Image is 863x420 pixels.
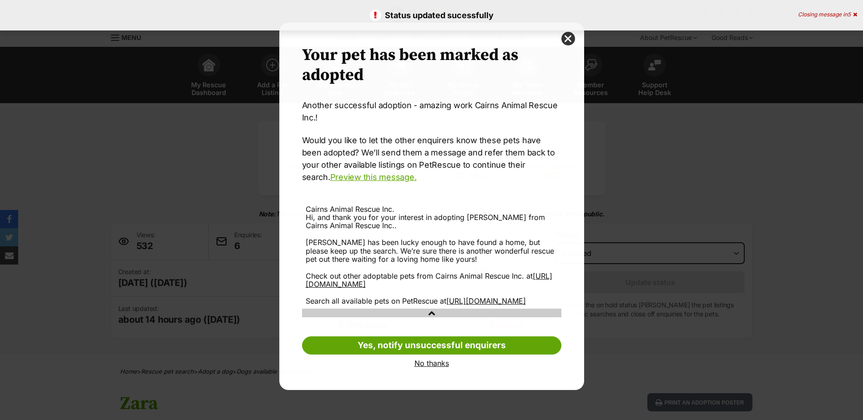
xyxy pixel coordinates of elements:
a: No thanks [302,359,561,367]
h2: Your pet has been marked as adopted [302,45,561,85]
span: Cairns Animal Rescue Inc. [306,205,394,214]
span: 5 [848,11,851,18]
p: Would you like to let the other enquirers know these pets have been adopted? We’ll send them a me... [302,134,561,183]
div: Closing message in [798,11,857,18]
a: Preview this message. [330,172,417,182]
button: close [561,32,575,45]
a: [URL][DOMAIN_NAME] [306,271,552,289]
p: Another successful adoption - amazing work Cairns Animal Rescue Inc.! [302,99,561,124]
p: Status updated sucessfully [9,9,854,21]
a: [URL][DOMAIN_NAME] [446,296,526,305]
div: Hi, and thank you for your interest in adopting [PERSON_NAME] from Cairns Animal Rescue Inc.. [PE... [306,213,558,305]
a: Yes, notify unsuccessful enquirers [302,336,561,355]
